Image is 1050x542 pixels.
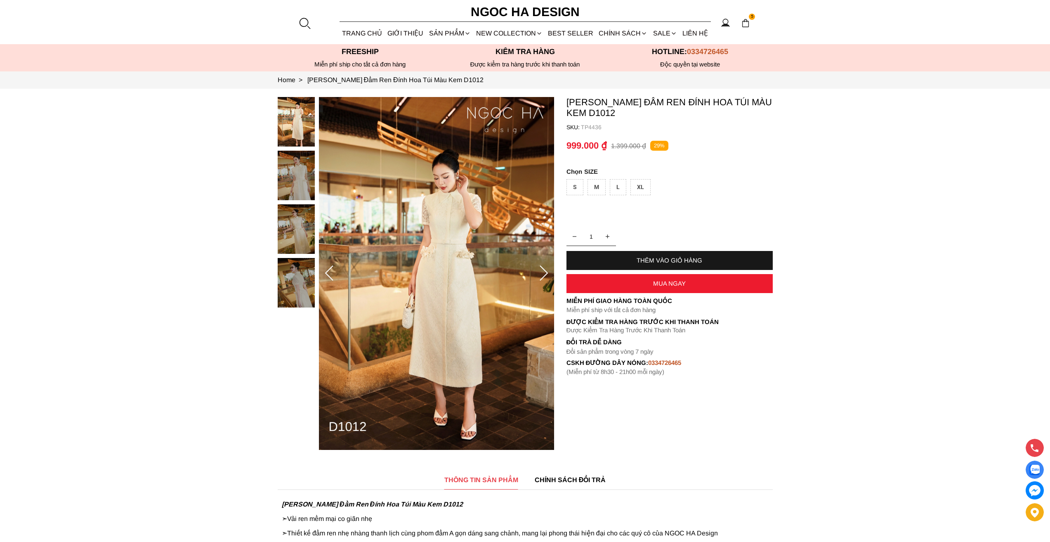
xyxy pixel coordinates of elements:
[278,204,315,254] img: Catherine Dress_ Đầm Ren Đính Hoa Túi Màu Kem D1012_mini_2
[566,257,773,264] div: THÊM VÀO GIỎ HÀNG
[1026,461,1044,479] a: Display image
[278,61,443,68] div: Miễn phí ship cho tất cả đơn hàng
[463,2,587,22] a: Ngoc Ha Design
[282,501,463,508] strong: [PERSON_NAME] Đầm Ren Đính Hoa Túi Màu Kem D1012
[566,280,773,287] div: MUA NGAY
[566,306,656,313] font: Miễn phí ship với tất cả đơn hàng
[687,47,728,56] span: 0334726465
[443,61,608,68] p: Được kiểm tra hàng trước khi thanh toán
[588,179,606,195] div: M
[566,140,607,151] p: 999.000 ₫
[278,151,315,200] img: Catherine Dress_ Đầm Ren Đính Hoa Túi Màu Kem D1012_mini_1
[278,47,443,56] p: Freeship
[1029,465,1040,475] img: Display image
[608,61,773,68] h6: Độc quyền tại website
[278,97,315,147] img: Catherine Dress_ Đầm Ren Đính Hoa Túi Màu Kem D1012_mini_0
[566,97,773,118] p: [PERSON_NAME] Đầm Ren Đính Hoa Túi Màu Kem D1012
[581,124,773,130] p: TP4436
[566,368,664,375] font: (Miễn phí từ 8h30 - 21h00 mỗi ngày)
[282,529,769,537] p: Thiết kế đầm ren nhẹ nhàng thanh lịch cùng phom đầm A gọn dáng sang chảnh, mang lại phong thái hi...
[608,47,773,56] p: Hotline:
[630,179,651,195] div: XL
[611,142,646,150] p: 1.399.000 ₫
[282,515,287,522] span: ➣
[596,22,650,44] div: Chính sách
[610,179,626,195] div: L
[278,258,315,308] img: Catherine Dress_ Đầm Ren Đính Hoa Túi Màu Kem D1012_mini_3
[1026,481,1044,499] a: messenger
[648,359,681,366] font: 0334726465
[444,475,518,485] span: THÔNG TIN SẢN PHẨM
[566,318,773,326] p: Được Kiểm Tra Hàng Trước Khi Thanh Toán
[340,22,385,44] a: TRANG CHỦ
[566,297,672,304] font: Miễn phí giao hàng toàn quốc
[473,22,545,44] a: NEW COLLECTION
[295,76,306,83] span: >
[650,22,680,44] a: SALE
[566,338,773,346] h6: Đổi trả dễ dàng
[535,475,606,485] span: CHÍNH SÁCH ĐỔI TRẢ
[278,76,307,83] a: Link to Home
[282,530,287,537] span: ➣
[307,76,484,83] a: Link to Catherine Dress_ Đầm Ren Đính Hoa Túi Màu Kem D1012
[426,22,473,44] div: SẢN PHẨM
[545,22,596,44] a: BEST SELLER
[749,14,755,20] span: 5
[566,359,649,366] font: cskh đường dây nóng:
[566,124,581,130] h6: SKU:
[566,228,616,245] input: Quantity input
[566,179,583,195] div: S
[282,515,769,523] p: Vải ren mềm mại co giãn nhẹ
[680,22,710,44] a: LIÊN HỆ
[496,47,555,56] font: Kiểm tra hàng
[566,168,773,175] p: SIZE
[566,327,773,334] p: Được Kiểm Tra Hàng Trước Khi Thanh Toán
[741,19,750,28] img: img-CART-ICON-ksit0nf1
[385,22,426,44] a: GIỚI THIỆU
[566,348,654,355] font: Đổi sản phẩm trong vòng 7 ngày
[650,141,668,151] p: 29%
[319,97,554,450] img: Catherine Dress_ Đầm Ren Đính Hoa Túi Màu Kem D1012_0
